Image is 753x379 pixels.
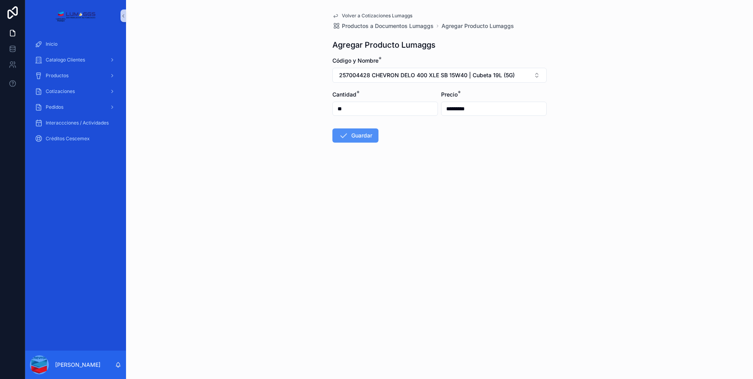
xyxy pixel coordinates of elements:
[30,84,121,98] a: Cotizaciones
[30,53,121,67] a: Catalogo Clientes
[46,104,63,110] span: Pedidos
[56,9,95,22] img: App logo
[30,116,121,130] a: Interaccciones / Actividades
[332,13,412,19] a: Volver a Cotizaciones Lumaggs
[55,361,100,369] p: [PERSON_NAME]
[30,100,121,114] a: Pedidos
[30,69,121,83] a: Productos
[46,120,109,126] span: Interaccciones / Actividades
[441,22,514,30] a: Agregar Producto Lumaggs
[332,68,547,83] button: Seleccionar botón
[30,132,121,146] a: Créditos Cescemex
[332,22,434,30] a: Productos a Documentos Lumaggs
[441,91,458,98] span: Precio
[332,91,356,98] span: Cantidad
[351,132,372,139] font: Guardar
[30,37,121,51] a: Inicio
[342,22,434,30] span: Productos a Documentos Lumaggs
[46,57,85,63] span: Catalogo Clientes
[46,136,90,142] span: Créditos Cescemex
[339,71,515,79] span: 257004428 CHEVRON DELO 400 XLE SB 15W40 | Cubeta 19L (5G)
[46,72,69,79] span: Productos
[332,57,378,64] span: Código y Nombre
[332,128,378,143] button: Guardar
[46,88,75,95] span: Cotizaciones
[46,41,57,47] span: Inicio
[332,39,436,50] h1: Agregar Producto Lumaggs
[342,13,412,19] span: Volver a Cotizaciones Lumaggs
[25,32,126,156] div: Contenido desplazable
